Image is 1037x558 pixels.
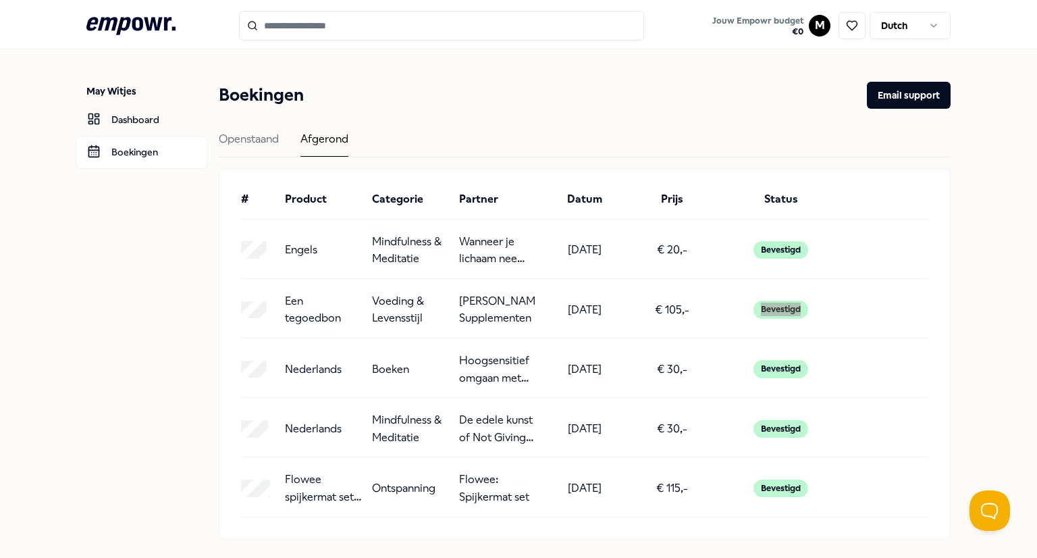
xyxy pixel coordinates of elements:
p: € 30,- [657,420,687,438]
p: [PERSON_NAME]: Supplementen [459,293,535,327]
p: May Witjes [86,84,208,98]
a: Jouw Empowr budget€0 [707,11,809,40]
p: Flowee spijkermat set ECO Groen-Grijs [285,471,361,505]
p: € 115,- [656,480,688,497]
button: M [809,15,830,36]
p: [DATE] [568,241,602,259]
div: # [241,191,274,208]
p: Wanneer je lichaam nee zegt [459,233,535,268]
div: Afgerond [300,130,348,157]
div: Bevestigd [753,241,808,259]
p: Nederlands [285,361,342,378]
a: Boekingen [76,136,208,168]
p: Flowee: Spijkermat set [459,471,535,505]
div: Openstaand [219,130,279,157]
p: € 20,- [657,241,687,259]
iframe: Help Scout Beacon - Open [969,490,1010,531]
div: Prijs [634,191,710,208]
button: Jouw Empowr budget€0 [710,13,806,40]
div: Partner [459,191,535,208]
div: Categorie [372,191,448,208]
div: Bevestigd [753,480,808,497]
button: Email support [867,82,951,109]
p: Engels [285,241,317,259]
p: Boeken [372,361,409,378]
p: [DATE] [568,301,602,319]
p: Mindfulness & Meditatie [372,233,448,268]
p: Nederlands [285,420,342,438]
span: Jouw Empowr budget [712,16,803,26]
div: Bevestigd [753,301,808,318]
p: Voeding & Levensstijl [372,293,448,327]
p: € 30,- [657,361,687,378]
div: Product [285,191,361,208]
p: Een tegoedbon [285,293,361,327]
p: [DATE] [568,420,602,438]
div: Datum [546,191,622,208]
p: Mindfulness & Meditatie [372,411,448,446]
div: Bevestigd [753,360,808,378]
p: [DATE] [568,361,602,378]
span: € 0 [712,26,803,37]
p: Hoogsensitief omgaan met stress [459,352,535,386]
div: Status [721,191,841,208]
a: Dashboard [76,103,208,136]
div: Bevestigd [753,420,808,438]
h1: Boekingen [219,82,304,109]
p: € 105,- [655,301,689,319]
p: Ontspanning [372,480,435,497]
p: [DATE] [568,480,602,497]
input: Search for products, categories or subcategories [239,11,644,41]
p: De edele kunst of Not Giving a F*ck [459,411,535,446]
